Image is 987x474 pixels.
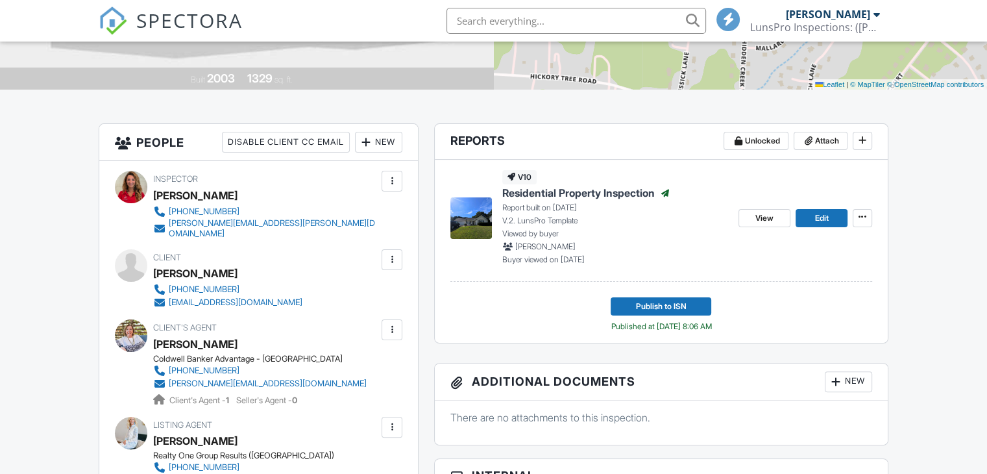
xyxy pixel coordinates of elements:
[169,284,239,295] div: [PHONE_NUMBER]
[191,75,205,84] span: Built
[169,297,302,308] div: [EMAIL_ADDRESS][DOMAIN_NAME]
[825,371,872,392] div: New
[222,132,350,153] div: Disable Client CC Email
[446,8,706,34] input: Search everything...
[850,81,885,88] a: © MapTiler
[169,379,367,389] div: [PERSON_NAME][EMAIL_ADDRESS][DOMAIN_NAME]
[153,364,367,377] a: [PHONE_NUMBER]
[815,81,844,88] a: Leaflet
[169,206,239,217] div: [PHONE_NUMBER]
[153,461,324,474] a: [PHONE_NUMBER]
[99,6,127,35] img: The Best Home Inspection Software - Spectora
[846,81,848,88] span: |
[153,354,377,364] div: Coldwell Banker Advantage - [GEOGRAPHIC_DATA]
[292,395,297,405] strong: 0
[153,283,302,296] a: [PHONE_NUMBER]
[153,451,334,461] div: Realty One Group Results ([GEOGRAPHIC_DATA])
[169,218,378,239] div: [PERSON_NAME][EMAIL_ADDRESS][PERSON_NAME][DOMAIN_NAME]
[153,334,238,354] div: [PERSON_NAME]
[153,296,302,309] a: [EMAIL_ADDRESS][DOMAIN_NAME]
[355,132,402,153] div: New
[153,264,238,283] div: [PERSON_NAME]
[153,218,378,239] a: [PERSON_NAME][EMAIL_ADDRESS][PERSON_NAME][DOMAIN_NAME]
[136,6,243,34] span: SPECTORA
[435,364,888,401] h3: Additional Documents
[153,420,212,430] span: Listing Agent
[153,205,378,218] a: [PHONE_NUMBER]
[99,18,243,45] a: SPECTORA
[169,462,239,473] div: [PHONE_NUMBER]
[169,366,239,376] div: [PHONE_NUMBER]
[169,395,231,405] span: Client's Agent -
[236,395,297,405] span: Seller's Agent -
[153,431,238,451] div: [PERSON_NAME]
[226,395,229,405] strong: 1
[750,21,880,34] div: LunsPro Inspections: (Charlotte)
[153,186,238,205] div: [PERSON_NAME]
[153,253,181,262] span: Client
[450,410,872,425] p: There are no attachments to this inspection.
[153,377,367,390] a: [PERSON_NAME][EMAIL_ADDRESS][DOMAIN_NAME]
[99,124,418,161] h3: People
[887,81,984,88] a: © OpenStreetMap contributors
[207,71,235,85] div: 2003
[274,75,293,84] span: sq. ft.
[153,323,217,332] span: Client's Agent
[247,71,273,85] div: 1329
[153,174,198,184] span: Inspector
[786,8,870,21] div: [PERSON_NAME]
